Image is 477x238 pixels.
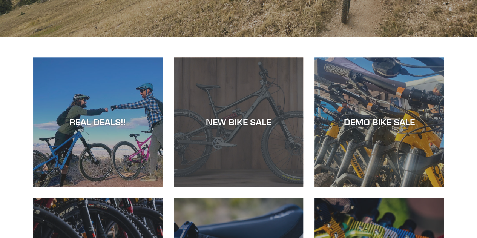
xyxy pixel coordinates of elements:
a: NEW BIKE SALE [174,57,303,187]
div: REAL DEALS!! [33,117,163,127]
div: DEMO BIKE SALE [314,117,444,127]
a: REAL DEALS!! [33,57,163,187]
div: NEW BIKE SALE [174,117,303,127]
a: DEMO BIKE SALE [314,57,444,187]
